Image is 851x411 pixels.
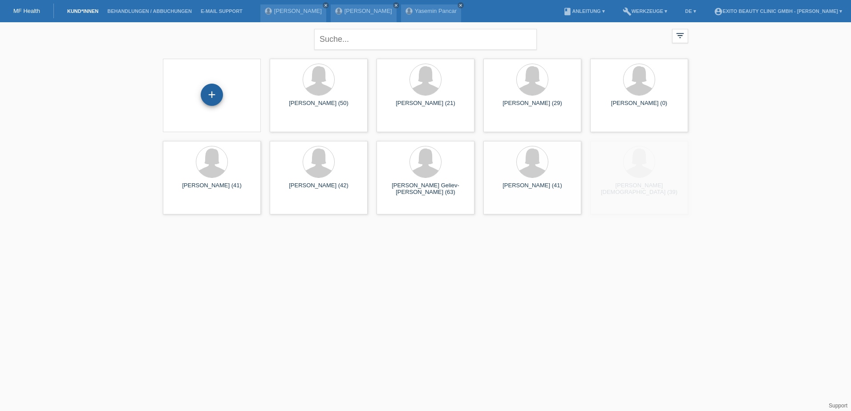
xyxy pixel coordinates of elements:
[394,3,398,8] i: close
[490,182,574,196] div: [PERSON_NAME] (41)
[13,8,40,14] a: MF Health
[623,7,632,16] i: build
[201,87,223,102] div: Kund*in hinzufügen
[618,8,672,14] a: buildWerkzeuge ▾
[196,8,247,14] a: E-Mail Support
[323,2,329,8] a: close
[597,182,681,196] div: [PERSON_NAME][DEMOGRAPHIC_DATA] (39)
[597,100,681,114] div: [PERSON_NAME] (0)
[415,8,457,14] a: Yasemin Pancar
[709,8,847,14] a: account_circleExito Beauty Clinic GmbH - [PERSON_NAME] ▾
[829,403,847,409] a: Support
[490,100,574,114] div: [PERSON_NAME] (29)
[458,3,463,8] i: close
[103,8,196,14] a: Behandlungen / Abbuchungen
[277,182,361,196] div: [PERSON_NAME] (42)
[170,182,254,196] div: [PERSON_NAME] (41)
[393,2,399,8] a: close
[384,100,467,114] div: [PERSON_NAME] (21)
[559,8,609,14] a: bookAnleitung ▾
[63,8,103,14] a: Kund*innen
[344,8,392,14] a: [PERSON_NAME]
[458,2,464,8] a: close
[675,31,685,40] i: filter_list
[681,8,700,14] a: DE ▾
[714,7,723,16] i: account_circle
[324,3,328,8] i: close
[274,8,322,14] a: [PERSON_NAME]
[277,100,361,114] div: [PERSON_NAME] (50)
[384,182,467,196] div: [PERSON_NAME] Geliev-[PERSON_NAME] (63)
[563,7,572,16] i: book
[314,29,537,50] input: Suche...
